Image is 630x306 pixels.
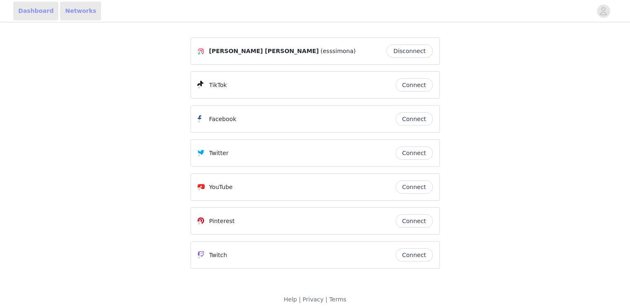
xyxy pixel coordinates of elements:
button: Connect [396,112,433,126]
button: Connect [396,214,433,228]
p: TikTok [209,81,227,90]
a: Help [284,296,297,303]
a: Networks [60,2,101,20]
a: Dashboard [13,2,58,20]
img: Instagram Icon [198,48,204,55]
p: Pinterest [209,217,235,226]
button: Disconnect [386,44,433,58]
button: Connect [396,180,433,194]
a: Privacy [302,296,323,303]
p: Facebook [209,115,237,124]
p: YouTube [209,183,233,192]
span: | [326,296,328,303]
button: Connect [396,146,433,160]
p: Twitter [209,149,229,158]
span: (esssimona) [321,47,356,56]
a: Terms [329,296,346,303]
span: [PERSON_NAME] [PERSON_NAME] [209,47,319,56]
div: avatar [599,5,607,18]
p: Twitch [209,251,227,260]
button: Connect [396,78,433,92]
button: Connect [396,248,433,262]
span: | [299,296,301,303]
